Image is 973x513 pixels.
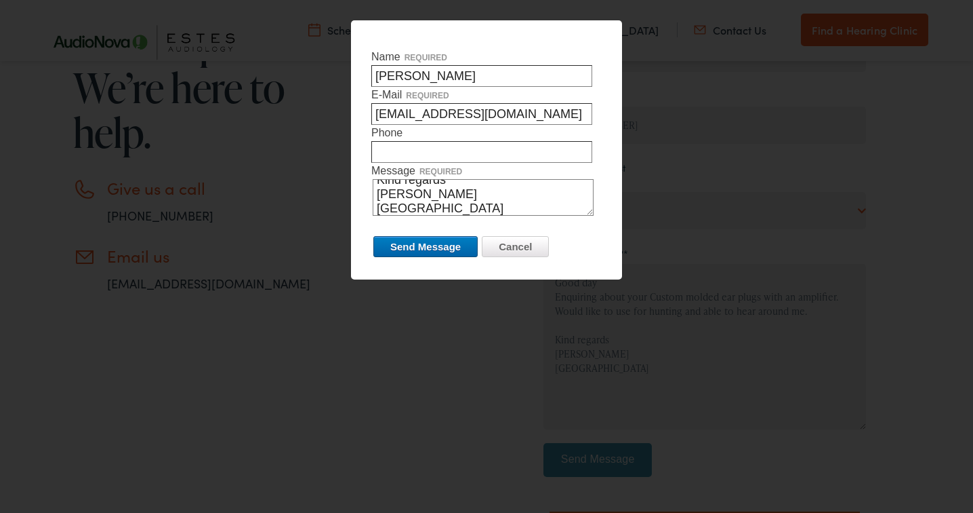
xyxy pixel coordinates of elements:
label: Name [371,49,602,87]
textarea: Messagerequired [373,179,594,216]
label: Message [371,163,602,216]
label: Phone [371,125,602,163]
input: Cancel [482,236,549,257]
span: required [405,53,447,62]
input: Phone [371,141,592,163]
input: Namerequired [371,65,592,87]
label: E-Mail [371,87,602,125]
span: required [406,91,449,100]
span: required [419,167,462,176]
input: Send Message [373,236,478,257]
input: E-Mailrequired [371,103,592,125]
